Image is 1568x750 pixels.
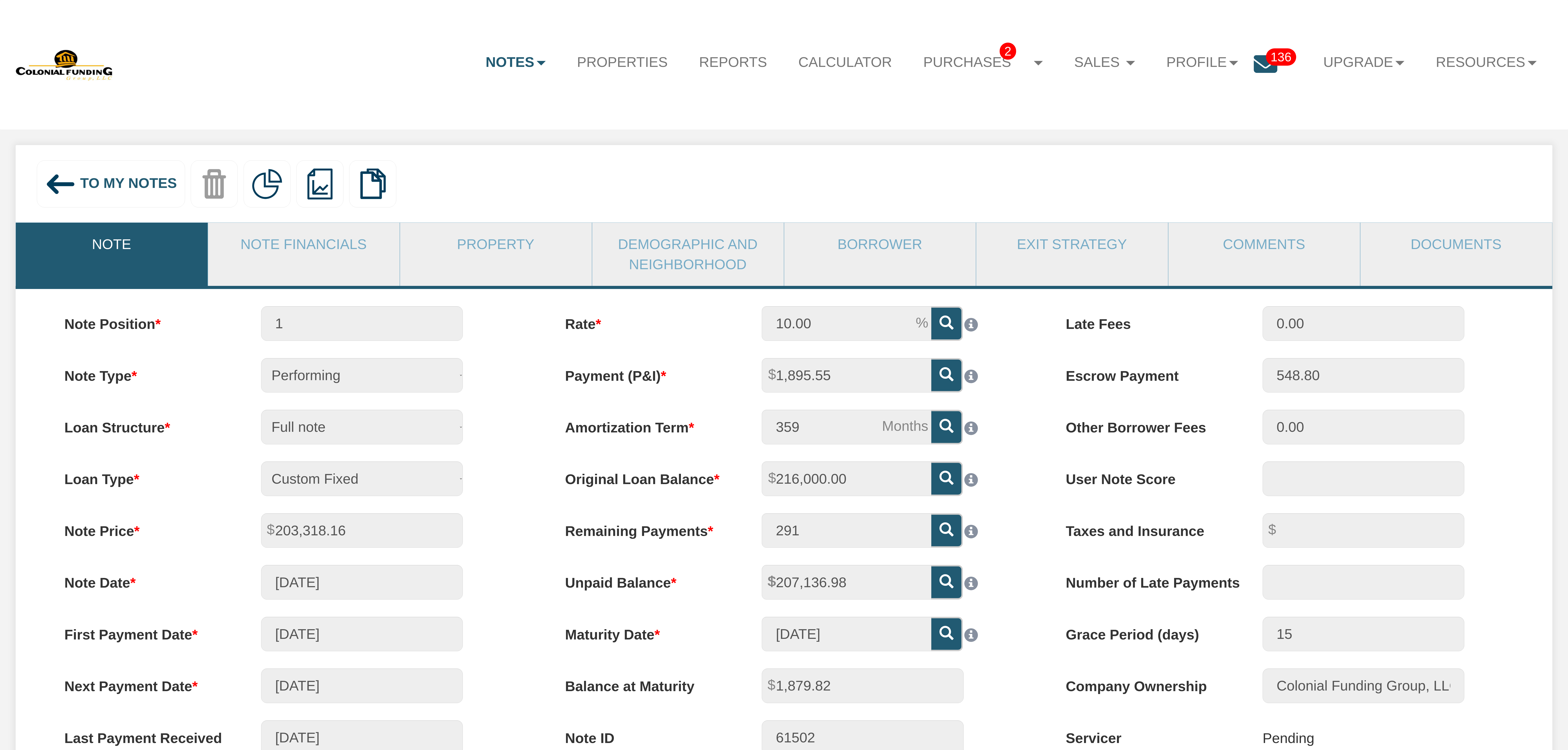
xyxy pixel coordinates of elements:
[1168,223,1360,266] a: Comments
[1048,617,1245,645] label: Grace Period (days)
[47,358,244,386] label: Note Type
[976,223,1167,266] a: Exit Strategy
[261,565,463,600] input: MM/DD/YYYY
[261,617,463,651] input: MM/DD/YYYY
[252,169,283,199] img: partial.png
[199,169,230,199] img: trash-disabled.png
[548,410,745,438] label: Amortization Term
[1000,43,1016,60] span: 2
[548,720,745,748] label: Note ID
[548,306,745,334] label: Rate
[1048,461,1245,489] label: User Note Score
[1254,44,1307,92] a: 136
[683,44,783,80] a: Reports
[548,358,745,386] label: Payment (P&I)
[1048,358,1245,386] label: Escrow Payment
[16,223,207,266] a: Note
[1048,513,1245,541] label: Taxes and Insurance
[47,720,244,748] label: Last Payment Received
[47,668,244,696] label: Next Payment Date
[1151,44,1254,81] a: Profile
[1048,565,1245,593] label: Number of Late Payments
[47,513,244,541] label: Note Price
[762,306,931,341] input: This field can contain only numeric characters
[548,461,745,489] label: Original Loan Balance
[1266,48,1296,65] span: 136
[47,306,244,334] label: Note Position
[305,169,335,199] img: reports.png
[1048,306,1245,334] label: Late Fees
[357,169,388,199] img: copy.png
[47,565,244,593] label: Note Date
[47,410,244,438] label: Loan Structure
[561,44,683,80] a: Properties
[47,461,244,489] label: Loan Type
[208,223,399,266] a: Note Financials
[45,169,76,200] img: back_arrow_left_icon.svg
[1308,44,1420,81] a: Upgrade
[47,617,244,645] label: First Payment Date
[261,668,463,703] input: MM/DD/YYYY
[592,223,783,286] a: Demographic and Neighborhood
[548,668,745,696] label: Balance at Maturity
[548,617,745,645] label: Maturity Date
[470,44,561,81] a: Notes
[908,44,1059,81] a: Purchases2
[784,223,975,266] a: Borrower
[548,513,745,541] label: Remaining Payments
[1360,223,1552,266] a: Documents
[783,44,908,80] a: Calculator
[400,223,591,266] a: Property
[80,175,177,191] span: To My Notes
[548,565,745,593] label: Unpaid Balance
[1048,668,1245,696] label: Company Ownership
[1059,44,1151,81] a: Sales
[1048,720,1245,748] label: Servicer
[1420,44,1552,81] a: Resources
[762,617,931,651] input: MM/DD/YYYY
[1048,410,1245,438] label: Other Borrower Fees
[16,48,114,81] img: 579666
